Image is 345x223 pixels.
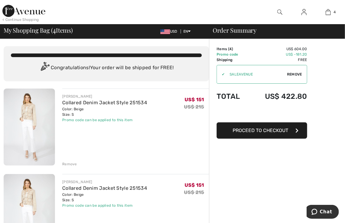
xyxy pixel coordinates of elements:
[326,8,331,16] img: My Bag
[11,62,202,74] div: Congratulations! Your order will be shipped for FREE!
[62,185,147,191] a: Collared Denim Jacket Style 251534
[62,203,147,208] div: Promo code can be applied to this item
[62,179,147,185] div: [PERSON_NAME]
[229,47,232,51] span: 4
[249,57,307,63] td: Free
[316,8,340,16] a: 4
[4,89,55,166] img: Collared Denim Jacket Style 251534
[249,86,307,107] td: US$ 422.80
[185,182,204,188] span: US$ 151
[2,17,39,22] div: < Continue Shopping
[184,189,204,195] s: US$ 215
[62,161,77,167] div: Remove
[183,29,191,34] span: EN
[233,128,288,133] span: Proceed to Checkout
[334,9,336,15] span: 4
[217,86,249,107] td: Total
[301,8,307,16] img: My Info
[287,72,302,77] span: Remove
[160,29,170,34] img: US Dollar
[277,8,282,16] img: search the website
[53,26,56,34] span: 4
[2,5,45,17] img: 1ère Avenue
[160,29,180,34] span: USD
[185,97,204,102] span: US$ 151
[217,46,249,52] td: Items ( )
[4,27,73,33] span: My Shopping Bag ( Items)
[62,117,147,123] div: Promo code can be applied to this item
[217,107,307,120] iframe: PayPal
[205,27,341,33] div: Order Summary
[62,100,147,105] a: Collared Denim Jacket Style 251534
[249,52,307,57] td: US$ -181.20
[62,106,147,117] div: Color: Beige Size: S
[307,205,339,220] iframe: Opens a widget where you can chat to one of our agents
[217,52,249,57] td: Promo code
[184,104,204,110] s: US$ 215
[39,62,51,74] img: Congratulation2.svg
[217,57,249,63] td: Shipping
[249,46,307,52] td: US$ 604.00
[62,192,147,203] div: Color: Beige Size: S
[217,72,225,77] div: ✔
[297,8,311,16] a: Sign In
[225,65,287,83] input: Promo code
[217,122,307,139] button: Proceed to Checkout
[62,94,147,99] div: [PERSON_NAME]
